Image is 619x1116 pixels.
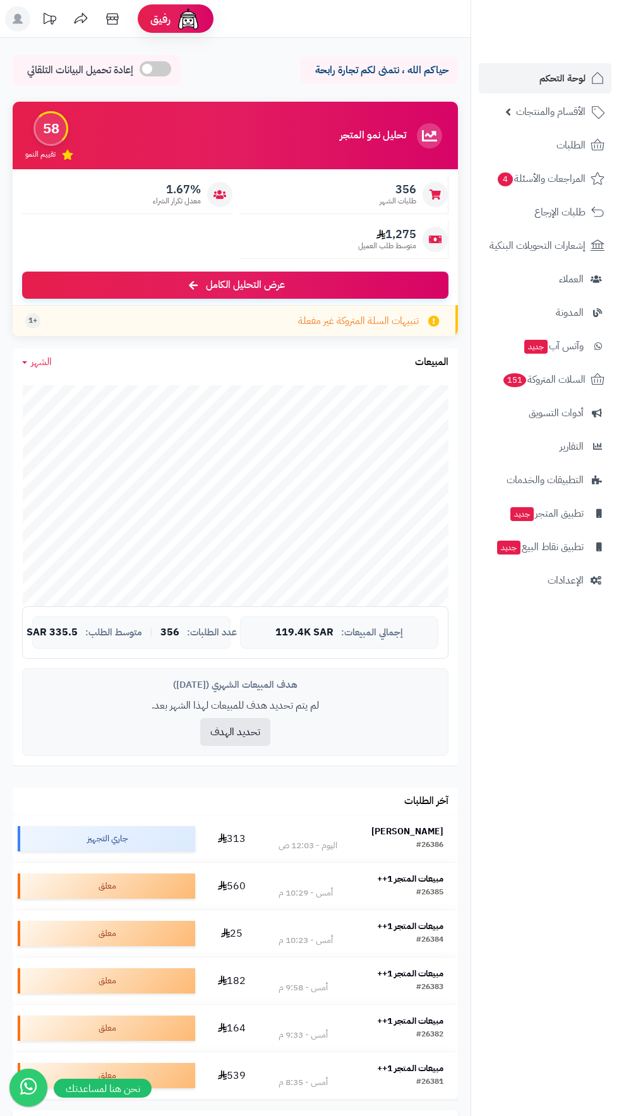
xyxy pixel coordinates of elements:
span: جديد [497,541,520,555]
p: لم يتم تحديد هدف للمبيعات لهذا الشهر بعد. [32,699,438,713]
span: وآتس آب [523,337,584,355]
strong: مبيعات المتجر 1++ [377,872,443,885]
span: إجمالي المبيعات: [341,627,403,638]
span: الشهر [31,354,52,369]
div: أمس - 8:35 م [279,1076,328,1089]
td: 25 [200,910,264,957]
span: أدوات التسويق [529,404,584,422]
span: متوسط طلب العميل [358,241,416,251]
div: معلق [18,921,195,946]
strong: مبيعات المتجر 1++ [377,967,443,980]
span: التقارير [560,438,584,455]
span: الأقسام والمنتجات [516,103,586,121]
span: 356 [160,627,179,639]
span: لوحة التحكم [539,69,586,87]
span: طلبات الشهر [380,196,416,207]
div: #26383 [416,981,443,994]
div: جاري التجهيز [18,826,195,851]
div: معلق [18,873,195,899]
span: رفيق [150,11,171,27]
span: التطبيقات والخدمات [507,471,584,489]
span: 356 [380,183,416,196]
span: متوسط الطلب: [85,627,142,638]
div: #26386 [416,839,443,852]
span: العملاء [559,270,584,288]
span: طلبات الإرجاع [534,203,586,221]
div: معلق [18,1063,195,1088]
td: 164 [200,1005,264,1052]
h3: المبيعات [415,357,448,368]
td: 539 [200,1052,264,1099]
span: 1.67% [153,183,201,196]
span: السلات المتروكة [502,371,586,388]
span: الطلبات [556,136,586,154]
div: أمس - 9:58 م [279,981,328,994]
a: الطلبات [479,130,611,160]
span: تقييم النمو [25,149,56,160]
span: تطبيق المتجر [509,505,584,522]
span: تطبيق نقاط البيع [496,538,584,556]
a: تطبيق المتجرجديد [479,498,611,529]
a: لوحة التحكم [479,63,611,93]
a: التطبيقات والخدمات [479,465,611,495]
div: معلق [18,1016,195,1041]
span: 119.4K SAR [275,627,334,639]
span: عرض التحليل الكامل [206,278,285,292]
p: حياكم الله ، نتمنى لكم تجارة رابحة [309,63,448,78]
span: إعادة تحميل البيانات التلقائي [27,63,133,78]
strong: [PERSON_NAME] [371,825,443,838]
a: المراجعات والأسئلة4 [479,164,611,194]
h3: آخر الطلبات [404,796,448,807]
a: طلبات الإرجاع [479,197,611,227]
div: أمس - 10:23 م [279,934,333,947]
td: 560 [200,863,264,909]
div: #26384 [416,934,443,947]
span: عدد الطلبات: [187,627,237,638]
div: أمس - 10:29 م [279,887,333,899]
a: إشعارات التحويلات البنكية [479,231,611,261]
a: المدونة [479,297,611,328]
span: 4 [498,172,513,186]
td: 313 [200,815,264,862]
div: هدف المبيعات الشهري ([DATE]) [32,678,438,692]
div: اليوم - 12:03 ص [279,839,337,852]
a: عرض التحليل الكامل [22,272,448,299]
span: الإعدادات [548,572,584,589]
span: +1 [28,315,37,326]
a: أدوات التسويق [479,398,611,428]
div: #26385 [416,887,443,899]
a: تحديثات المنصة [33,6,65,35]
span: 151 [503,373,526,387]
button: تحديد الهدف [200,718,270,746]
a: العملاء [479,264,611,294]
a: تطبيق نقاط البيعجديد [479,532,611,562]
span: إشعارات التحويلات البنكية [490,237,586,255]
td: 182 [200,957,264,1004]
a: الشهر [22,355,52,369]
span: 335.5 SAR [27,627,78,639]
div: #26381 [416,1076,443,1089]
span: معدل تكرار الشراء [153,196,201,207]
span: المدونة [556,304,584,321]
span: | [150,628,153,637]
a: السلات المتروكة151 [479,364,611,395]
a: وآتس آبجديد [479,331,611,361]
h3: تحليل نمو المتجر [340,130,406,141]
span: المراجعات والأسئلة [496,170,586,188]
span: جديد [524,340,548,354]
div: #26382 [416,1029,443,1041]
strong: مبيعات المتجر 1++ [377,1014,443,1028]
strong: مبيعات المتجر 1++ [377,920,443,933]
img: ai-face.png [176,6,201,32]
span: تنبيهات السلة المتروكة غير مفعلة [298,314,419,328]
strong: مبيعات المتجر 1++ [377,1062,443,1075]
span: جديد [510,507,534,521]
div: معلق [18,968,195,993]
div: أمس - 9:33 م [279,1029,328,1041]
a: التقارير [479,431,611,462]
a: الإعدادات [479,565,611,596]
span: 1,275 [358,227,416,241]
